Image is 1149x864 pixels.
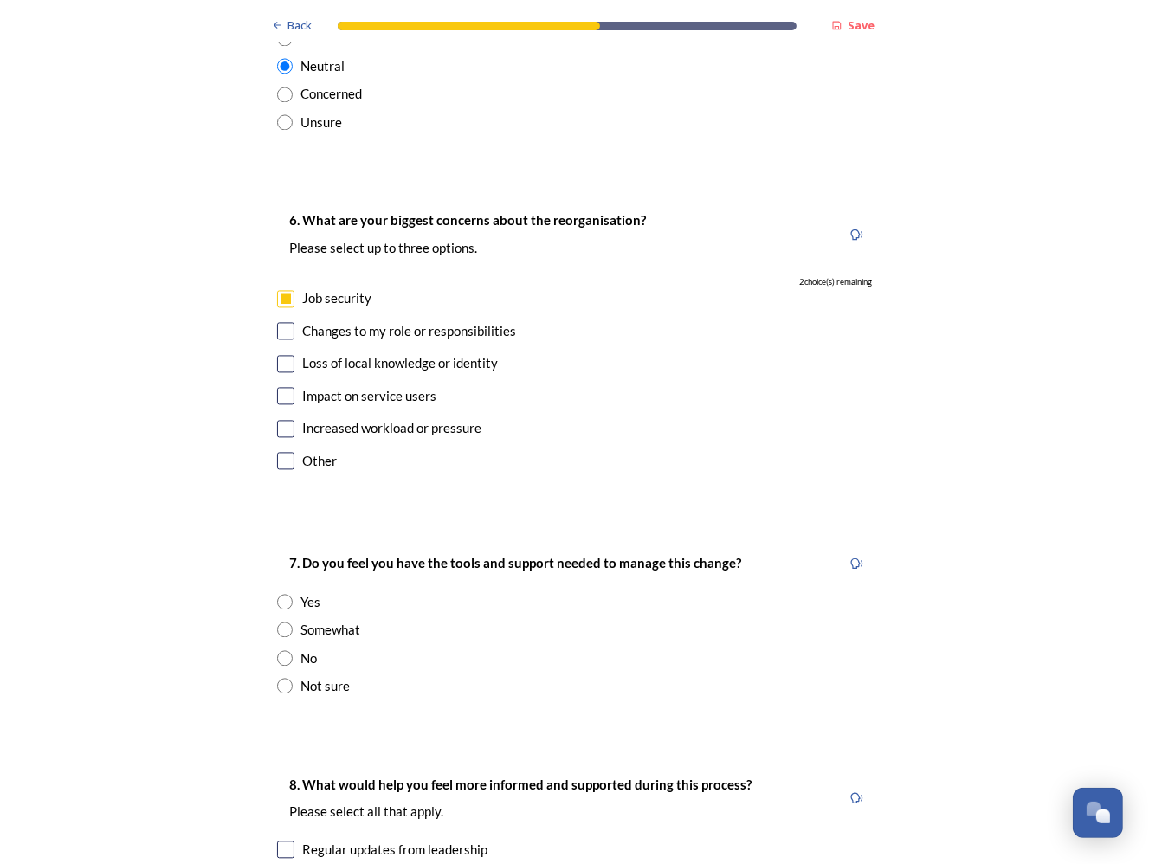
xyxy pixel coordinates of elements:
strong: 6. What are your biggest concerns about the reorganisation? [290,212,647,228]
div: Yes [301,592,321,612]
div: Not sure [301,676,351,696]
div: Increased workload or pressure [303,418,482,438]
div: Concerned [301,84,363,104]
strong: 8. What would help you feel more informed and supported during this process? [290,777,752,792]
div: Neutral [301,56,345,76]
p: Please select all that apply. [290,803,752,821]
strong: Save [848,17,875,33]
button: Open Chat [1073,788,1123,838]
div: Changes to my role or responsibilities [303,321,517,341]
span: 2 choice(s) remaining [800,276,873,288]
div: Job security [303,288,372,308]
div: Loss of local knowledge or identity [303,353,499,373]
span: Back [287,17,312,34]
div: Somewhat [301,620,361,640]
div: Impact on service users [303,386,437,406]
strong: 7. Do you feel you have the tools and support needed to manage this change? [290,555,742,571]
div: Regular updates from leadership [303,840,488,860]
div: Other [303,451,338,471]
div: Unsure [301,113,343,132]
div: No [301,648,318,668]
p: Please select up to three options. [290,239,647,257]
